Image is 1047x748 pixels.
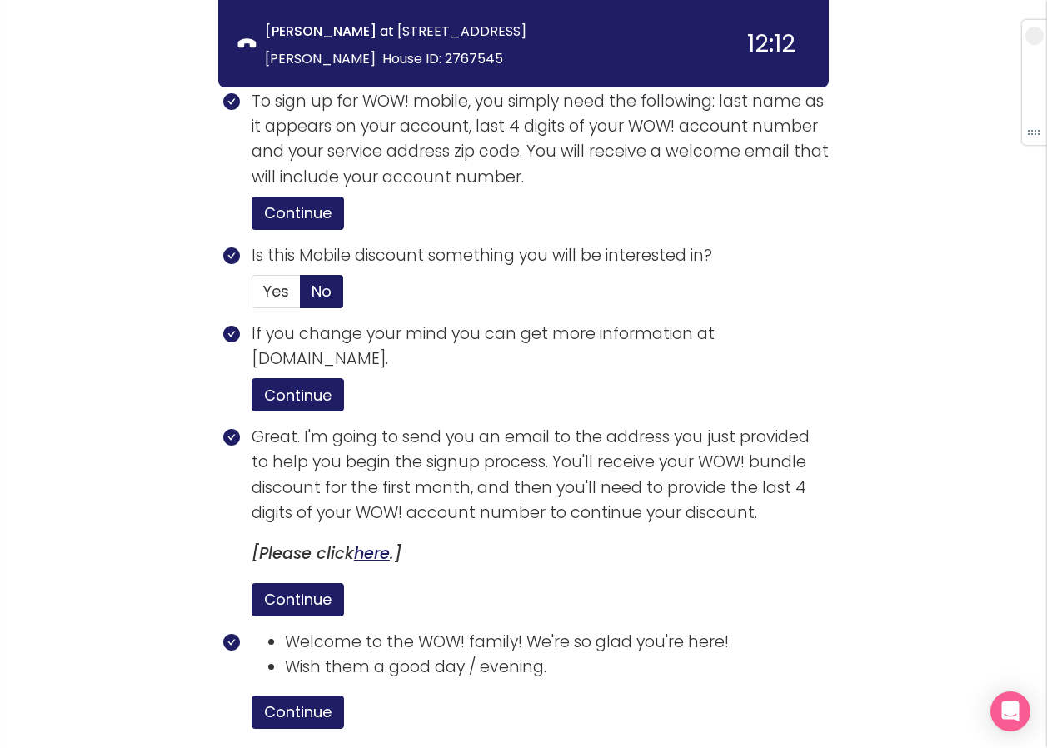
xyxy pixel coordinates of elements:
a: here [354,542,390,565]
div: 12:12 [747,32,795,56]
span: House ID: 2767545 [382,49,503,68]
strong: [PERSON_NAME] [265,22,376,41]
span: check-circle [223,326,240,342]
button: Continue [252,696,344,729]
span: Yes [263,281,289,302]
span: check-circle [223,429,240,446]
button: Continue [252,583,344,616]
p: If you change your mind you can get more information at [DOMAIN_NAME]. [252,322,829,372]
span: check-circle [223,247,240,264]
p: To sign up for WOW! mobile, you simply need the following: last name as it appears on your accoun... [252,89,829,190]
li: Wish them a good day / evening. [285,655,829,680]
p: Great. I'm going to send you an email to the address you just provided to help you begin the sign... [252,425,829,526]
i: [Please click .] [252,542,401,565]
div: Open Intercom Messenger [990,691,1030,731]
button: Continue [252,378,344,411]
li: Welcome to the WOW! family! We're so glad you're here! [285,630,829,655]
span: at [STREET_ADDRESS][PERSON_NAME] [265,22,526,68]
button: Continue [252,197,344,230]
span: No [312,281,332,302]
span: check-circle [223,93,240,110]
p: Is this Mobile discount something you will be interested in? [252,243,829,268]
span: check-circle [223,634,240,651]
span: phone [238,36,256,53]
